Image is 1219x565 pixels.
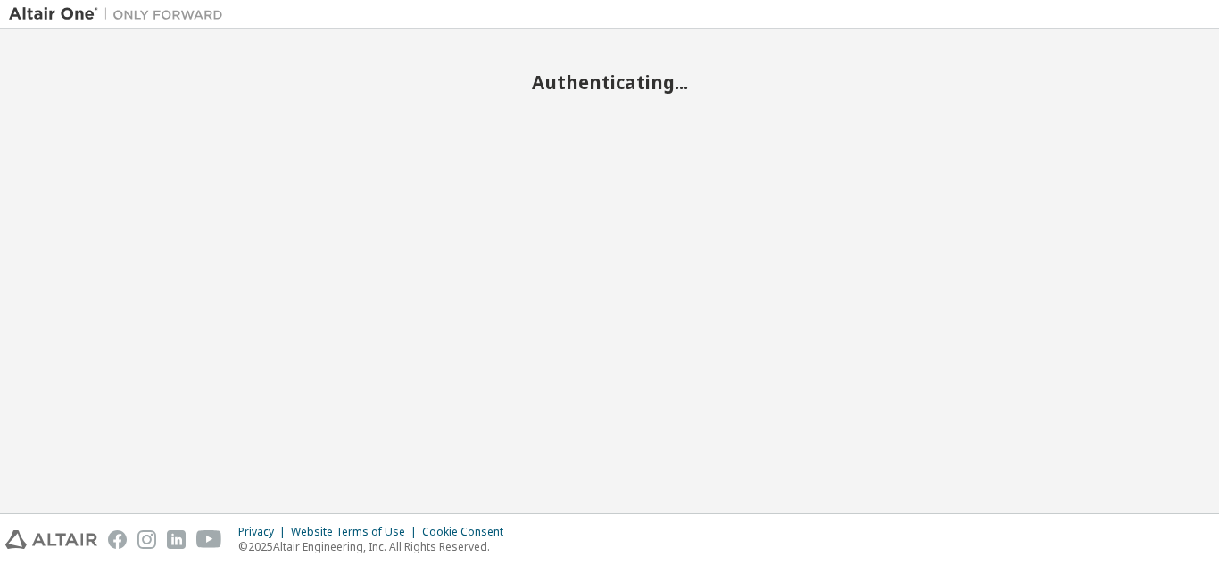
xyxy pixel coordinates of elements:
p: © 2025 Altair Engineering, Inc. All Rights Reserved. [238,539,514,554]
img: youtube.svg [196,530,222,549]
img: instagram.svg [137,530,156,549]
h2: Authenticating... [9,71,1210,94]
div: Cookie Consent [422,525,514,539]
div: Website Terms of Use [291,525,422,539]
img: altair_logo.svg [5,530,97,549]
img: facebook.svg [108,530,127,549]
img: linkedin.svg [167,530,186,549]
div: Privacy [238,525,291,539]
img: Altair One [9,5,232,23]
